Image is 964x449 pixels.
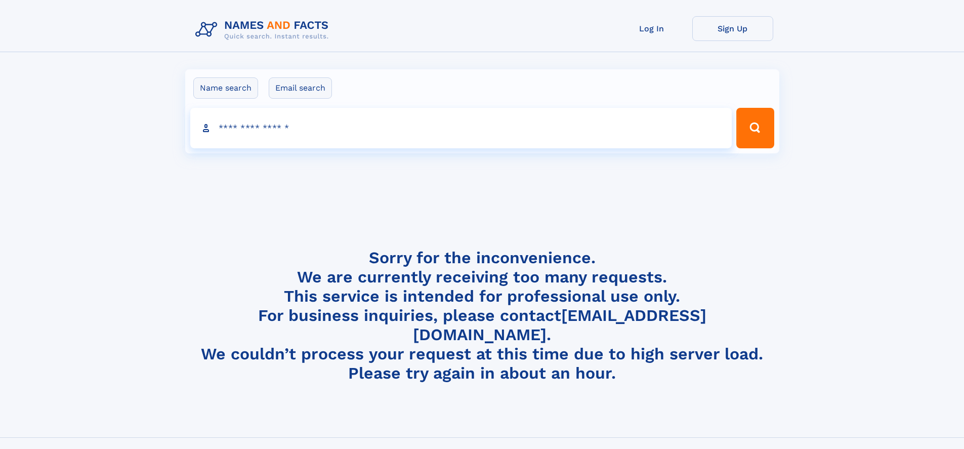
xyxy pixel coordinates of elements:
[692,16,773,41] a: Sign Up
[191,16,337,44] img: Logo Names and Facts
[190,108,732,148] input: search input
[736,108,774,148] button: Search Button
[193,77,258,99] label: Name search
[413,306,706,344] a: [EMAIL_ADDRESS][DOMAIN_NAME]
[269,77,332,99] label: Email search
[611,16,692,41] a: Log In
[191,248,773,383] h4: Sorry for the inconvenience. We are currently receiving too many requests. This service is intend...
